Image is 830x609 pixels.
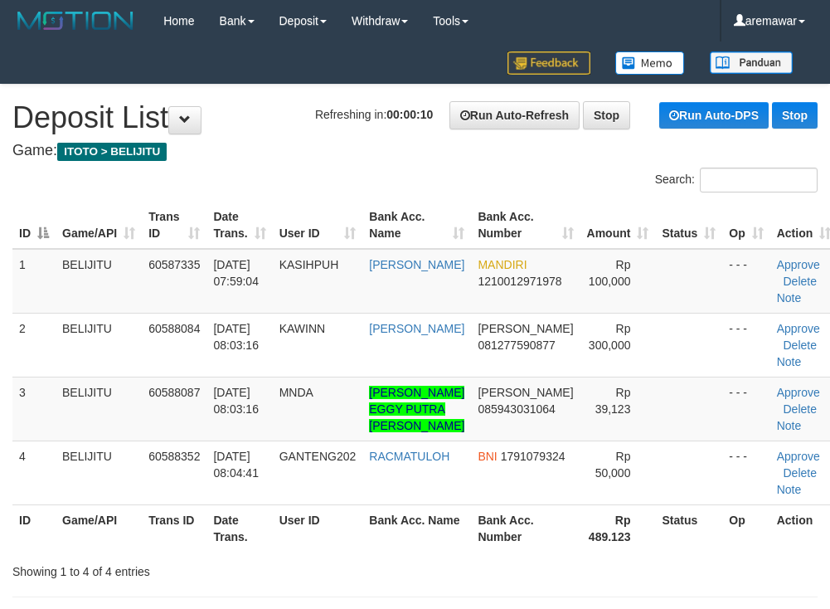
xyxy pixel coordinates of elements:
a: Note [777,291,802,304]
th: Trans ID: activate to sort column ascending [142,202,206,249]
td: 3 [12,377,56,441]
th: Bank Acc. Name [362,504,471,552]
strong: 00:00:10 [386,108,433,121]
th: ID [12,504,56,552]
span: Copy 085943031064 to clipboard [478,402,555,416]
th: Game/API [56,504,142,552]
span: KAWINN [279,322,325,335]
a: Run Auto-Refresh [449,101,580,129]
a: Delete [783,402,816,416]
span: [DATE] 07:59:04 [213,258,259,288]
th: Status [655,504,722,552]
span: 60588087 [148,386,200,399]
th: Amount: activate to sort column ascending [580,202,656,249]
th: Game/API: activate to sort column ascending [56,202,142,249]
td: BELIJITU [56,313,142,377]
a: Stop [772,102,818,129]
td: 4 [12,441,56,504]
td: BELIJITU [56,377,142,441]
span: [DATE] 08:04:41 [213,450,259,480]
th: Rp 489.123 [580,504,656,552]
a: Note [777,419,802,432]
span: Copy 1791079324 to clipboard [501,450,565,463]
a: Note [777,483,802,496]
span: Refreshing in: [315,108,433,121]
input: Search: [700,168,818,192]
span: [PERSON_NAME] [478,386,573,399]
img: Feedback.jpg [507,51,590,75]
th: Bank Acc. Name: activate to sort column ascending [362,202,471,249]
td: 1 [12,249,56,314]
img: panduan.png [710,51,793,74]
div: Showing 1 to 4 of 4 entries [12,557,333,580]
td: BELIJITU [56,249,142,314]
img: MOTION_logo.png [12,8,138,33]
span: [DATE] 08:03:16 [213,386,259,416]
span: [DATE] 08:03:16 [213,322,259,352]
th: Op [722,504,769,552]
th: Op: activate to sort column ascending [722,202,769,249]
span: Copy 081277590877 to clipboard [478,339,555,352]
th: Date Trans. [206,504,272,552]
span: Rp 39,123 [595,386,631,416]
td: - - - [722,249,769,314]
a: Delete [783,339,816,352]
th: Date Trans.: activate to sort column ascending [206,202,272,249]
a: Stop [583,101,630,129]
img: Button%20Memo.svg [615,51,685,75]
span: 60587335 [148,258,200,271]
span: KASIHPUH [279,258,339,271]
span: 60588084 [148,322,200,335]
h4: Game: [12,143,818,159]
a: RACMATULOH [369,450,449,463]
a: Approve [777,258,820,271]
a: Note [777,355,802,368]
span: BNI [478,450,497,463]
span: 60588352 [148,450,200,463]
span: Copy 1210012971978 to clipboard [478,275,561,288]
span: [PERSON_NAME] [478,322,573,335]
span: MNDA [279,386,313,399]
a: Run Auto-DPS [659,102,769,129]
th: User ID: activate to sort column ascending [273,202,363,249]
td: - - - [722,441,769,504]
th: Trans ID [142,504,206,552]
h1: Deposit List [12,101,818,134]
a: Approve [777,386,820,399]
a: Delete [783,466,816,480]
th: Bank Acc. Number: activate to sort column ascending [471,202,580,249]
a: [PERSON_NAME] [369,322,464,335]
label: Search: [655,168,818,192]
th: User ID [273,504,363,552]
td: BELIJITU [56,441,142,504]
a: Approve [777,450,820,463]
td: 2 [12,313,56,377]
th: Status: activate to sort column ascending [655,202,722,249]
td: - - - [722,313,769,377]
th: ID: activate to sort column descending [12,202,56,249]
td: - - - [722,377,769,441]
span: GANTENG202 [279,450,357,463]
span: Rp 50,000 [595,450,631,480]
a: Approve [777,322,820,335]
span: ITOTO > BELIJITU [57,143,167,161]
a: [PERSON_NAME] EGGY PUTRA [PERSON_NAME] [369,386,464,432]
span: Rp 100,000 [589,258,631,288]
a: [PERSON_NAME] [369,258,464,271]
span: Rp 300,000 [589,322,631,352]
a: Delete [783,275,816,288]
span: MANDIRI [478,258,527,271]
th: Bank Acc. Number [471,504,580,552]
